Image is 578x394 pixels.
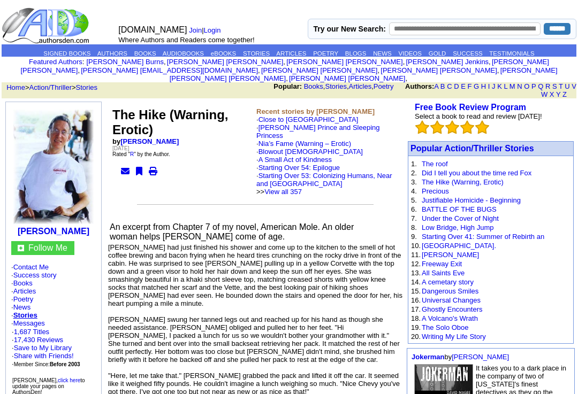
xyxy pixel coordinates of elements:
a: T [559,82,563,90]
font: i [260,68,261,74]
font: > > [3,83,97,91]
font: [DOMAIN_NAME] [118,25,187,34]
font: 18. [411,314,421,322]
a: Low Bridge, High Jump [422,223,493,231]
a: [PERSON_NAME] Jenkins [406,58,489,66]
font: · [256,140,392,196]
font: i [491,59,492,65]
a: [PERSON_NAME] [PERSON_NAME] [286,58,402,66]
a: Login [204,26,221,34]
b: by [112,137,179,145]
b: Popular: [273,82,302,90]
a: BLOGS [345,50,367,57]
a: NEWS [373,50,392,57]
a: eBOOKS [211,50,236,57]
b: Authors: [405,82,434,90]
font: Member Since: [14,361,80,367]
font: Where Authors and Readers come together! [118,36,254,44]
a: [PERSON_NAME] [EMAIL_ADDRESS][DOMAIN_NAME] [81,66,258,74]
a: [PERSON_NAME] [452,353,509,361]
a: Home [6,83,25,91]
a: U [565,82,569,90]
a: The Solo Oboe [422,323,468,331]
a: Share with Friends! [14,352,74,360]
a: V [572,82,576,90]
font: · [11,319,45,327]
a: click here [58,377,80,383]
font: · [256,148,392,196]
font: Rated " " by the Author. [112,151,170,157]
a: A cemetary story [422,278,474,286]
b: Recent stories by [PERSON_NAME] [256,107,375,115]
a: M [509,82,515,90]
a: [PERSON_NAME] Burns [86,58,164,66]
a: C [447,82,452,90]
font: Follow Me [28,243,67,252]
a: A Small Act of Kindness [258,156,332,164]
font: i [379,68,381,74]
a: Starting Over 54: Epilogue [258,164,340,172]
a: [PERSON_NAME] [18,227,89,236]
a: N [517,82,522,90]
img: gc.jpg [18,245,24,251]
font: 4. [411,187,417,195]
font: 1. [411,160,417,168]
font: | [189,26,224,34]
a: GOLD [429,50,446,57]
a: The Hike (Warning, Erotic) [422,178,504,186]
a: Close to [GEOGRAPHIC_DATA] [258,115,359,123]
font: 16. [411,296,421,304]
a: X [550,90,554,98]
a: Save to My Library [14,344,72,352]
a: BATTLE OF THE BUGS [422,205,497,213]
a: ARTICLES [276,50,306,57]
a: Did I tell you about the time red Fox [422,169,531,177]
a: Poetry [13,295,34,303]
img: bigemptystars.png [430,120,444,134]
font: · · · [12,344,74,368]
a: Freeway Exit [422,260,462,268]
font: : [29,58,84,66]
font: 7. [411,214,417,222]
font: i [166,59,167,65]
a: AUDIOBOOKS [163,50,204,57]
a: E [461,82,466,90]
font: · [256,123,392,196]
a: D [454,82,459,90]
font: 20. [411,333,421,341]
a: W [541,90,547,98]
a: [PERSON_NAME] [PERSON_NAME] [261,66,377,74]
a: F [467,82,471,90]
a: Y [556,90,560,98]
img: logo_ad.gif [2,7,92,44]
a: [PERSON_NAME] [PERSON_NAME] [289,74,405,82]
a: B [440,82,445,90]
font: · [256,164,392,196]
font: · [256,115,392,196]
font: The Hike (Warning, Erotic) [112,107,228,137]
a: Books [304,82,323,90]
a: I [488,82,490,90]
a: AUTHORS [97,50,127,57]
a: Articles [13,287,36,295]
a: H [481,82,486,90]
a: R [130,151,134,157]
a: Join [189,26,202,34]
a: P [531,82,536,90]
a: K [497,82,502,90]
font: An excerpt from Chapter 7 of my novel, American Mole. An older woman helps [PERSON_NAME] come of ... [110,222,354,241]
a: All Saints Eve [422,269,465,277]
a: STORIES [243,50,270,57]
a: [PERSON_NAME] [PERSON_NAME] [381,66,497,74]
font: 11. [411,251,421,259]
font: 15. [411,287,421,295]
font: 6. [411,205,417,213]
a: The roof [422,160,447,168]
a: Stories [13,311,37,319]
img: bigemptystars.png [415,120,429,134]
a: Messages [13,319,45,327]
a: Success story [13,271,57,279]
a: R [545,82,550,90]
a: VIDEOS [399,50,422,57]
